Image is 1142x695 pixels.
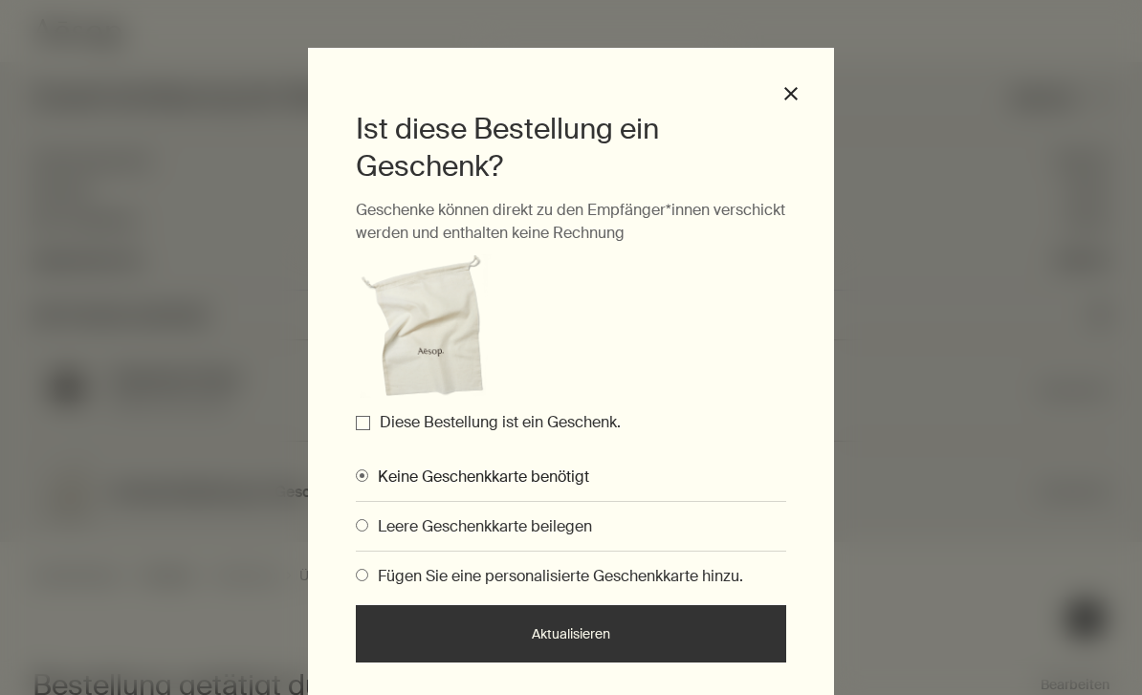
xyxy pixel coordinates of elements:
[368,516,592,536] span: Leere Geschenkkarte beilegen
[380,412,621,432] label: Diese Bestellung ist ein Geschenk.
[356,605,786,662] button: Aktualisieren
[782,85,800,102] button: close
[356,254,499,398] img: Gift wrap example
[356,110,786,185] h3: Ist diese Bestellung ein Geschenk?
[356,200,785,243] span: Geschenke können direkt zu den Empfänger*innen verschickt werden und enthalten keine Rechnung
[368,566,743,586] span: Fügen Sie eine personalisierte Geschenkkarte hinzu.
[368,467,589,487] span: Keine Geschenkkarte benötigt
